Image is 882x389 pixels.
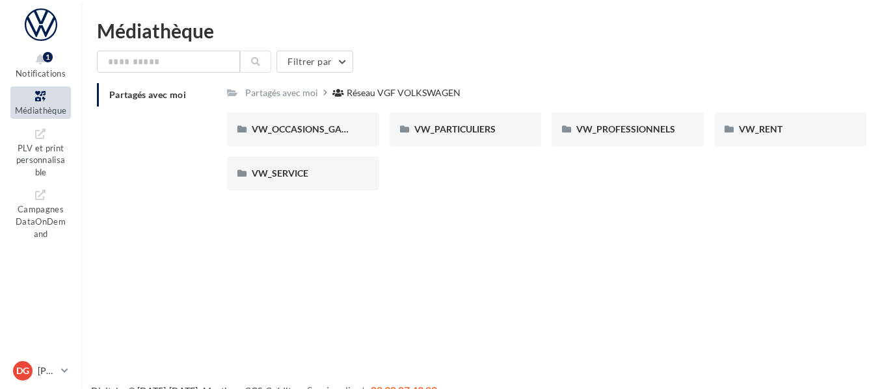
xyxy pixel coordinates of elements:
div: Médiathèque [97,21,866,40]
span: PLV et print personnalisable [16,140,66,177]
button: Notifications 1 [10,49,71,81]
span: Médiathèque [15,105,67,116]
div: 1 [43,52,53,62]
a: PLV et print personnalisable [10,124,71,181]
a: Campagnes DataOnDemand [10,185,71,242]
span: DG [16,364,29,377]
a: DG [PERSON_NAME] [10,358,71,383]
a: Médiathèque [10,86,71,118]
span: VW_PROFESSIONNELS [576,123,675,134]
p: [PERSON_NAME] [38,364,56,377]
span: Campagnes DataOnDemand [16,201,66,238]
span: VW_OCCASIONS_GARANTIES [252,123,379,134]
span: VW_RENT [739,123,782,134]
span: Notifications [16,68,66,79]
span: Partagés avec moi [109,89,186,100]
button: Filtrer par [276,51,353,73]
span: VW_SERVICE [252,168,308,179]
div: Partagés avec moi [245,86,318,99]
span: VW_PARTICULIERS [414,123,496,134]
div: Réseau VGF VOLKSWAGEN [347,86,461,99]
